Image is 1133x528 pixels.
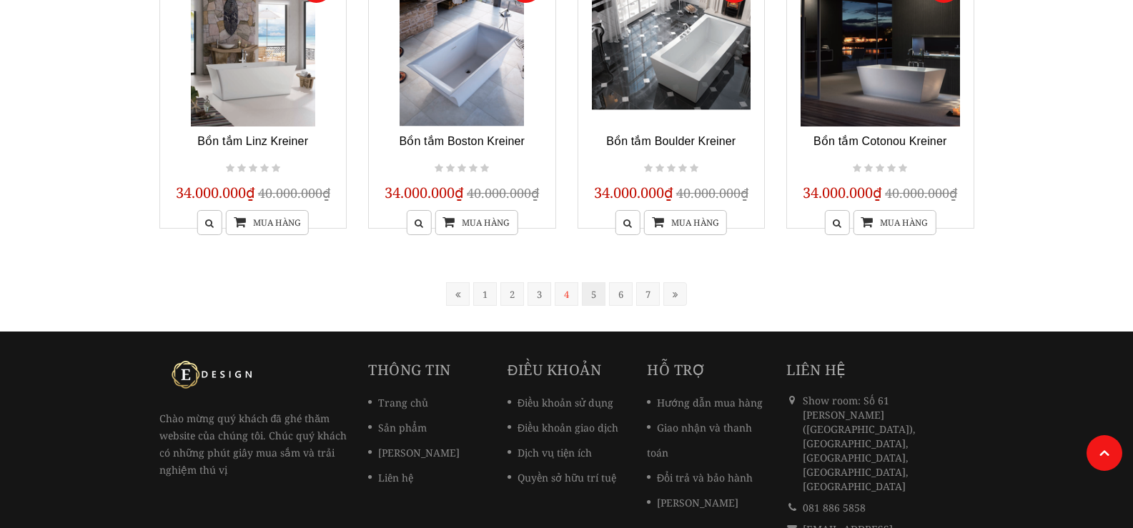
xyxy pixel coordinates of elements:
[500,282,524,306] a: 2
[480,162,489,175] i: Not rated yet!
[457,162,466,175] i: Not rated yet!
[272,162,280,175] i: Not rated yet!
[368,360,451,379] a: Thông tin
[655,162,664,175] i: Not rated yet!
[399,135,525,147] a: Bồn tắm Boston Kreiner
[644,210,727,235] a: Mua hàng
[813,135,946,147] a: Bồn tắm Cotonou Kreiner
[197,135,308,147] a: Bồn tắm Linz Kreiner
[647,421,752,459] a: Giao nhận và thanh toán
[803,501,866,514] a: 081 886 5858
[226,210,309,235] a: Mua hàng
[899,162,907,175] i: Not rated yet!
[435,162,443,175] i: Not rated yet!
[368,396,428,409] a: Trang chủ
[803,394,916,493] span: Show room: Số 61 [PERSON_NAME] ([GEOGRAPHIC_DATA]), [GEOGRAPHIC_DATA], [GEOGRAPHIC_DATA], [GEOGRA...
[853,162,861,175] i: Not rated yet!
[224,160,282,177] div: Not rated yet!
[876,162,884,175] i: Not rated yet!
[368,471,413,484] a: Liên hệ
[667,162,676,175] i: Not rated yet!
[644,162,653,175] i: Not rated yet!
[647,360,706,379] a: Hỗ trợ
[609,282,633,306] a: 6
[636,282,660,306] a: 7
[446,162,455,175] i: Not rated yet!
[582,282,605,306] a: 5
[368,446,460,459] a: [PERSON_NAME]
[473,282,497,306] a: 1
[642,160,701,177] div: Not rated yet!
[385,183,464,202] span: 34.000.000₫
[647,471,753,484] a: Đổi trả và bảo hành
[260,162,269,175] i: Not rated yet!
[1087,435,1122,471] a: Lên đầu trang
[508,471,616,484] a: Quyền sở hữu trí tuệ
[676,184,748,201] span: 40.000.000₫
[690,162,698,175] i: Not rated yet!
[678,162,687,175] i: Not rated yet!
[853,210,936,235] a: Mua hàng
[508,360,601,379] a: Điều khoản
[887,162,896,175] i: Not rated yet!
[368,421,427,434] a: Sản phẩm
[864,162,873,175] i: Not rated yet!
[803,183,882,202] span: 34.000.000₫
[249,162,257,175] i: Not rated yet!
[885,184,957,201] span: 40.000.000₫
[159,360,267,389] img: logo Kreiner Germany - Edesign Interior
[647,496,738,509] a: [PERSON_NAME]
[432,160,491,177] div: Not rated yet!
[467,184,539,201] span: 40.000.000₫
[647,396,763,409] a: Hướng dẫn mua hàng
[435,210,518,235] a: Mua hàng
[469,162,478,175] i: Not rated yet!
[786,360,846,379] span: Liên hệ
[258,184,330,201] span: 40.000.000₫
[606,135,736,147] a: Bồn tắm Boulder Kreiner
[528,282,551,306] a: 3
[226,162,234,175] i: Not rated yet!
[555,282,578,306] a: 4
[159,360,347,478] p: Chào mừng quý khách đã ghé thăm website của chúng tôi. Chúc quý khách có những phút giây mua sắm ...
[508,446,592,459] a: Dịch vụ tiện ích
[594,183,673,202] span: 34.000.000₫
[508,421,618,434] a: Điều khoản giao dịch
[176,183,255,202] span: 34.000.000₫
[508,396,613,409] a: Điều khoản sử dụng
[851,160,909,177] div: Not rated yet!
[237,162,246,175] i: Not rated yet!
